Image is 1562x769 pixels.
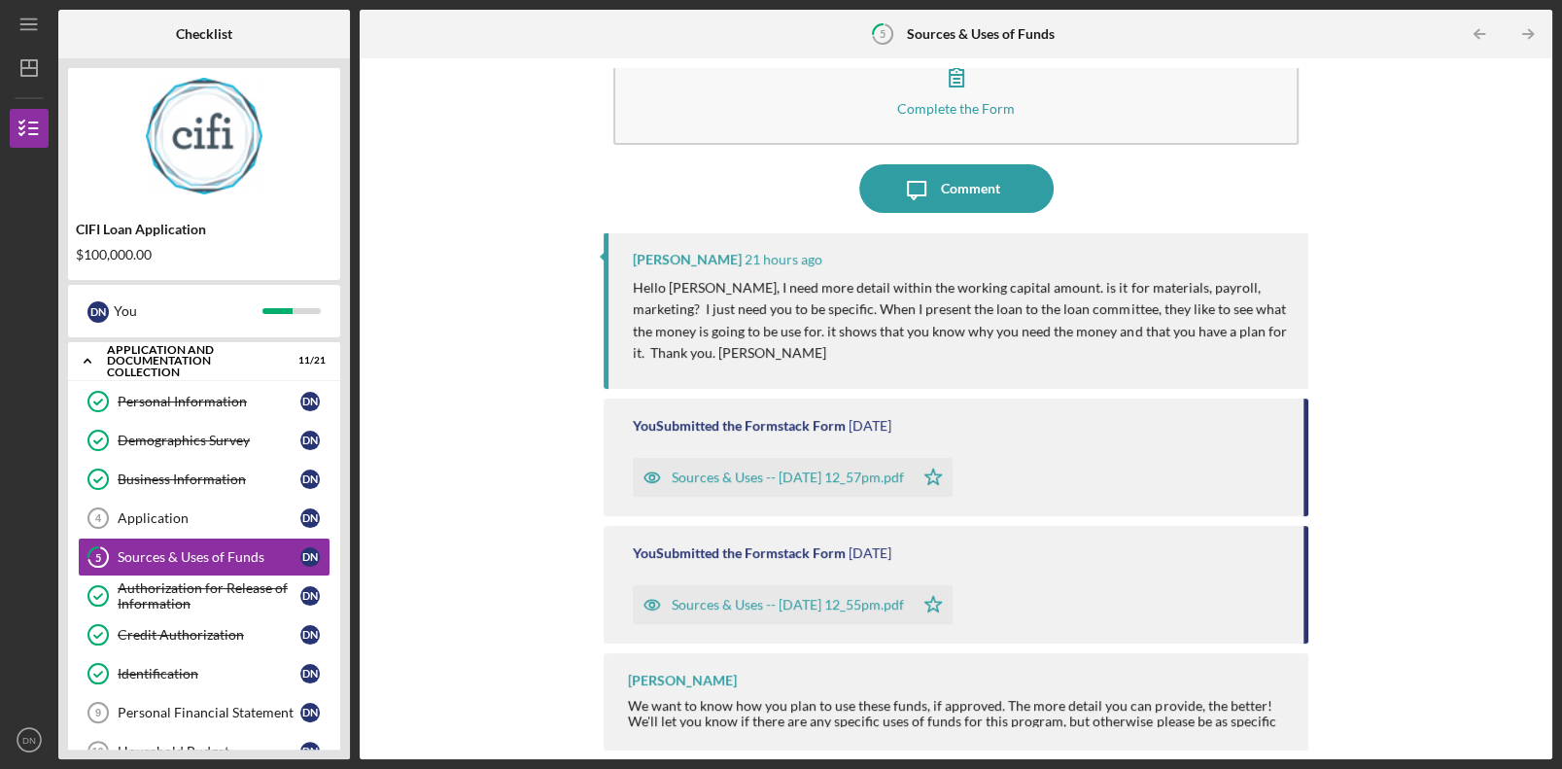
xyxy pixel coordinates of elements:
[633,277,1288,365] p: Hello [PERSON_NAME], I need more detail within the working capital amount. is it for materials, p...
[300,625,320,645] div: D N
[849,545,891,561] time: 2025-09-24 16:55
[76,222,332,237] div: CIFI Loan Application
[633,458,953,497] button: Sources & Uses -- [DATE] 12_57pm.pdf
[633,545,846,561] div: You Submitted the Formstack Form
[118,433,300,448] div: Demographics Survey
[300,586,320,606] div: D N
[849,418,891,434] time: 2025-09-24 16:57
[76,247,332,262] div: $100,000.00
[78,460,330,499] a: Business InformationDN
[633,585,953,624] button: Sources & Uses -- [DATE] 12_55pm.pdf
[291,355,326,367] div: 11 / 21
[118,627,300,643] div: Credit Authorization
[880,27,885,40] tspan: 5
[118,394,300,409] div: Personal Information
[672,597,904,612] div: Sources & Uses -- [DATE] 12_55pm.pdf
[300,431,320,450] div: D N
[78,615,330,654] a: Credit AuthorizationDN
[114,295,262,328] div: You
[118,549,300,565] div: Sources & Uses of Funds
[107,344,277,378] div: Application and Documentation Collection
[78,577,330,615] a: Authorization for Release of InformationDN
[118,472,300,487] div: Business Information
[300,470,320,489] div: D N
[95,512,102,524] tspan: 4
[78,382,330,421] a: Personal InformationDN
[78,538,330,577] a: 5Sources & Uses of FundsDN
[78,693,330,732] a: 9Personal Financial StatementDN
[941,164,1000,213] div: Comment
[91,746,103,757] tspan: 10
[613,33,1298,145] button: Complete the Form
[300,703,320,722] div: D N
[118,580,300,612] div: Authorization for Release of Information
[10,720,49,759] button: DN
[300,392,320,411] div: D N
[907,26,1055,42] b: Sources & Uses of Funds
[672,470,904,485] div: Sources & Uses -- [DATE] 12_57pm.pdf
[745,252,822,267] time: 2025-10-07 20:48
[95,707,101,718] tspan: 9
[897,101,1015,116] div: Complete the Form
[78,654,330,693] a: IdentificationDN
[300,508,320,528] div: D N
[118,705,300,720] div: Personal Financial Statement
[22,735,36,746] text: DN
[633,252,742,267] div: [PERSON_NAME]
[628,673,737,688] div: [PERSON_NAME]
[859,164,1054,213] button: Comment
[118,744,300,759] div: Household Budget
[78,421,330,460] a: Demographics SurveyDN
[68,78,340,194] img: Product logo
[87,301,109,323] div: D N
[633,418,846,434] div: You Submitted the Formstack Form
[300,547,320,567] div: D N
[300,742,320,761] div: D N
[95,551,101,564] tspan: 5
[176,26,232,42] b: Checklist
[300,664,320,683] div: D N
[118,666,300,682] div: Identification
[78,499,330,538] a: 4ApplicationDN
[118,510,300,526] div: Application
